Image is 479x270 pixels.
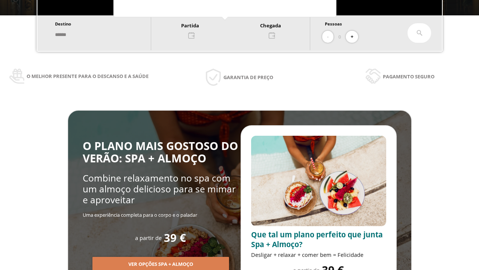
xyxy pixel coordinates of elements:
span: Pagamento seguro [383,72,434,81]
span: Desligar + relaxar + comer bem = Felicidade [251,251,363,258]
span: 0 [338,33,341,41]
span: Pessoas [325,21,342,27]
span: Destino [55,21,71,27]
span: Combine relaxamento no spa com um almoço delicioso para se mimar e aproveitar [83,172,236,206]
a: Ver opções Spa + Almoço [92,261,229,267]
button: - [322,31,333,43]
span: O PLANO MAIS GOSTOSO DO VERÃO: SPA + ALMOÇO [83,138,238,166]
span: a partir de [135,234,162,241]
span: 39 € [164,232,186,244]
img: promo-sprunch.ElVl7oUD.webp [251,136,386,226]
span: Uma experiência completa para o corpo e o paladar [83,211,197,218]
span: Garantia de preço [223,73,273,81]
span: Ver opções Spa + Almoço [128,261,193,268]
button: + [346,31,358,43]
span: O melhor presente para o descanso e a saúde [27,72,149,80]
span: Que tal um plano perfeito que junta Spa + Almoço? [251,229,383,249]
